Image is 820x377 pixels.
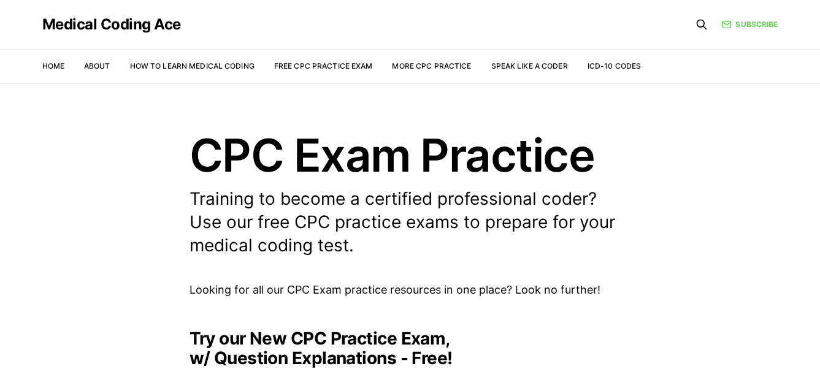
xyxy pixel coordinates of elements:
a: Subscribe [722,18,778,30]
a: More CPC Practice [392,61,471,70]
p: Training to become a certified professional coder? Use our free CPC practice exams to prepare for... [190,188,631,257]
h2: Try our New CPC Practice Exam, w/ Question Explanations - Free! [190,329,631,368]
a: About [84,61,110,70]
h1: CPC Exam Practice [190,132,631,178]
a: Free CPC Practice Exam [274,61,373,70]
a: Speak Like a Coder [491,61,568,70]
a: Home [42,61,64,70]
a: How to Learn Medical Coding [130,61,255,70]
p: Looking for all our CPC Exam practice resources in one place? Look no further! [190,281,631,299]
a: Medical Coding Ace [42,17,181,32]
a: ICD-10 Codes [588,61,641,70]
